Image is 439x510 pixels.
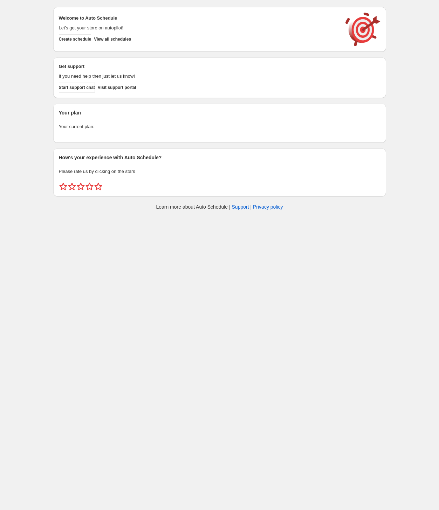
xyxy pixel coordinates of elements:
[232,204,249,210] a: Support
[59,123,380,130] p: Your current plan:
[59,34,91,44] button: Create schedule
[94,34,131,44] button: View all schedules
[59,63,338,70] h2: Get support
[59,25,338,32] p: Let's get your store on autopilot!
[59,15,338,22] h2: Welcome to Auto Schedule
[253,204,283,210] a: Privacy policy
[59,168,380,175] p: Please rate us by clicking on the stars
[59,85,95,90] span: Start support chat
[59,154,380,161] h2: How's your experience with Auto Schedule?
[98,83,136,92] a: Visit support portal
[59,109,380,116] h2: Your plan
[94,36,131,42] span: View all schedules
[98,85,136,90] span: Visit support portal
[156,203,283,210] p: Learn more about Auto Schedule | |
[59,36,91,42] span: Create schedule
[59,83,95,92] a: Start support chat
[59,73,338,80] p: If you need help then just let us know!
